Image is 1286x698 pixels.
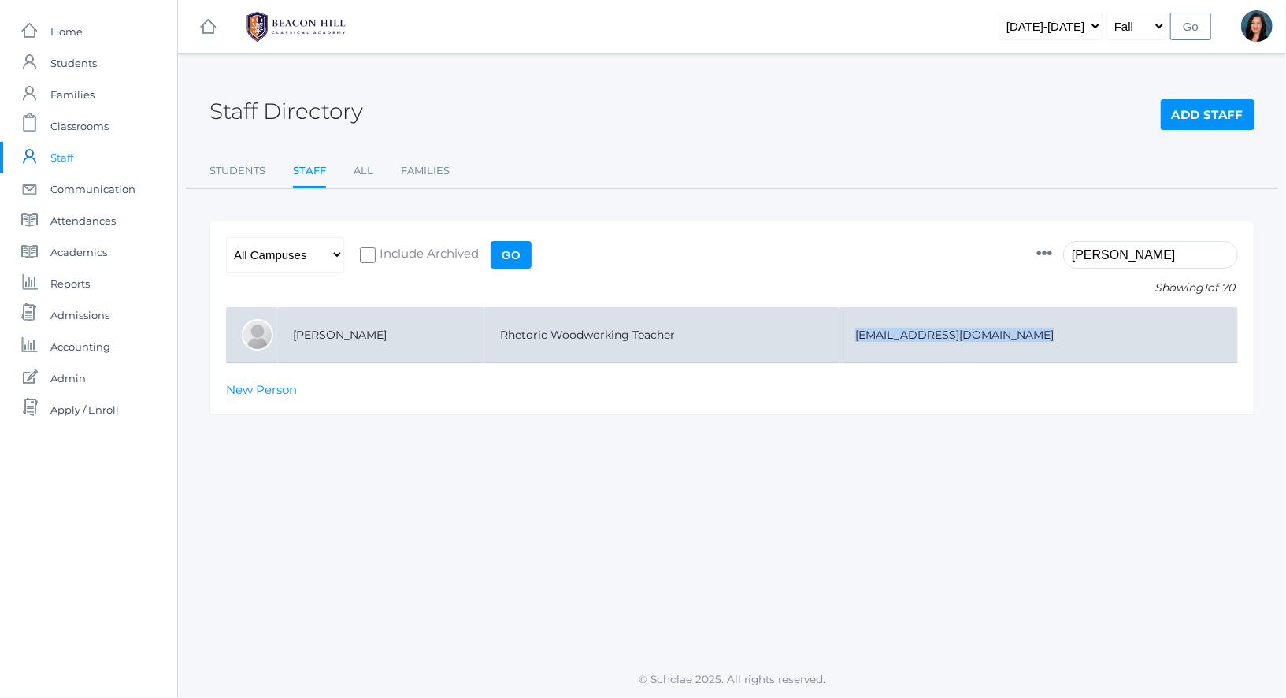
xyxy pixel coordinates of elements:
span: Staff [50,142,73,173]
span: Reports [50,268,90,299]
input: Include Archived [360,247,376,263]
span: Apply / Enroll [50,394,119,425]
td: [EMAIL_ADDRESS][DOMAIN_NAME] [839,307,1238,363]
span: Families [50,79,95,110]
a: Add Staff [1161,99,1254,131]
a: Staff [293,155,326,189]
div: Craig Linquist [242,319,273,351]
input: Filter by name [1063,241,1238,269]
span: Admin [50,362,86,394]
td: Rhetoric Woodworking Teacher [484,307,839,363]
a: Families [401,155,450,187]
p: © Scholae 2025. All rights reserved. [178,671,1286,687]
span: Academics [50,236,107,268]
span: Include Archived [376,245,479,265]
div: Curcinda Young [1241,10,1273,42]
span: Accounting [50,331,110,362]
a: All [354,155,373,187]
span: Admissions [50,299,109,331]
input: Go [491,241,532,269]
span: Classrooms [50,110,109,142]
td: [PERSON_NAME] [277,307,484,363]
span: Attendances [50,205,116,236]
span: Communication [50,173,135,205]
a: New Person [226,382,297,397]
h2: Staff Directory [209,99,363,124]
input: Go [1170,13,1211,40]
span: 1 [1203,280,1207,295]
span: Home [50,16,83,47]
p: Showing of 70 [1036,280,1238,296]
img: BHCALogos-05-308ed15e86a5a0abce9b8dd61676a3503ac9727e845dece92d48e8588c001991.png [237,7,355,46]
a: Students [209,155,265,187]
span: Students [50,47,97,79]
